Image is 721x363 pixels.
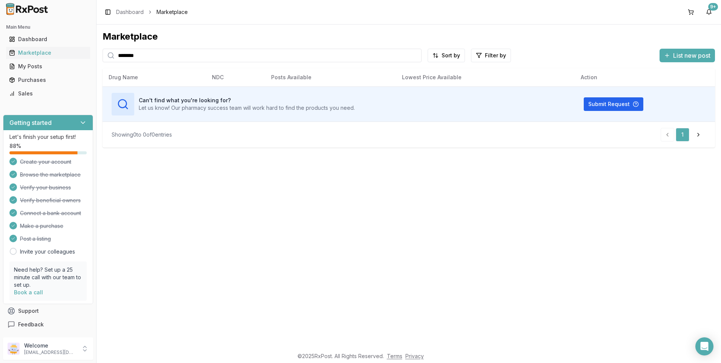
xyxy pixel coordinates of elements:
a: Purchases [6,73,90,87]
a: Go to next page [691,128,706,142]
span: Sort by [442,52,460,59]
a: Sales [6,87,90,100]
a: Privacy [405,353,424,359]
span: 88 % [9,142,21,150]
button: Dashboard [3,33,93,45]
p: Need help? Set up a 25 minute call with our team to set up. [14,266,82,289]
button: 9+ [703,6,715,18]
button: Feedback [3,318,93,331]
span: Post a listing [20,235,51,243]
h2: Main Menu [6,24,90,30]
div: Showing 0 to 0 of 0 entries [112,131,172,138]
th: NDC [206,68,265,86]
h3: Can't find what you're looking for? [139,97,355,104]
img: RxPost Logo [3,3,51,15]
button: My Posts [3,60,93,72]
span: Verify beneficial owners [20,197,81,204]
p: Welcome [24,342,77,349]
a: 1 [676,128,689,142]
p: Let's finish your setup first! [9,133,87,141]
div: Purchases [9,76,87,84]
a: Book a call [14,289,43,295]
a: Invite your colleagues [20,248,75,255]
button: Marketplace [3,47,93,59]
p: Let us know! Our pharmacy success team will work hard to find the products you need. [139,104,355,112]
th: Posts Available [265,68,396,86]
a: Terms [387,353,402,359]
span: Feedback [18,321,44,328]
span: Connect a bank account [20,209,81,217]
div: Sales [9,90,87,97]
th: Lowest Price Available [396,68,575,86]
p: [EMAIL_ADDRESS][DOMAIN_NAME] [24,349,77,355]
span: Browse the marketplace [20,171,81,178]
span: Make a purchase [20,222,63,230]
button: Sales [3,88,93,100]
button: Submit Request [584,97,643,111]
div: 9+ [708,3,718,11]
div: Marketplace [9,49,87,57]
button: List new post [660,49,715,62]
div: Dashboard [9,35,87,43]
img: User avatar [8,343,20,355]
button: Sort by [428,49,465,62]
th: Drug Name [103,68,206,86]
a: My Posts [6,60,90,73]
th: Action [575,68,715,86]
span: List new post [673,51,710,60]
a: Marketplace [6,46,90,60]
span: Create your account [20,158,71,166]
nav: breadcrumb [116,8,188,16]
span: Marketplace [156,8,188,16]
nav: pagination [661,128,706,142]
div: My Posts [9,63,87,70]
button: Filter by [471,49,511,62]
div: Marketplace [103,31,715,43]
button: Support [3,304,93,318]
a: List new post [660,52,715,60]
div: Open Intercom Messenger [695,337,713,355]
span: Filter by [485,52,506,59]
a: Dashboard [6,32,90,46]
span: Verify your business [20,184,71,191]
h3: Getting started [9,118,52,127]
a: Dashboard [116,8,144,16]
button: Purchases [3,74,93,86]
